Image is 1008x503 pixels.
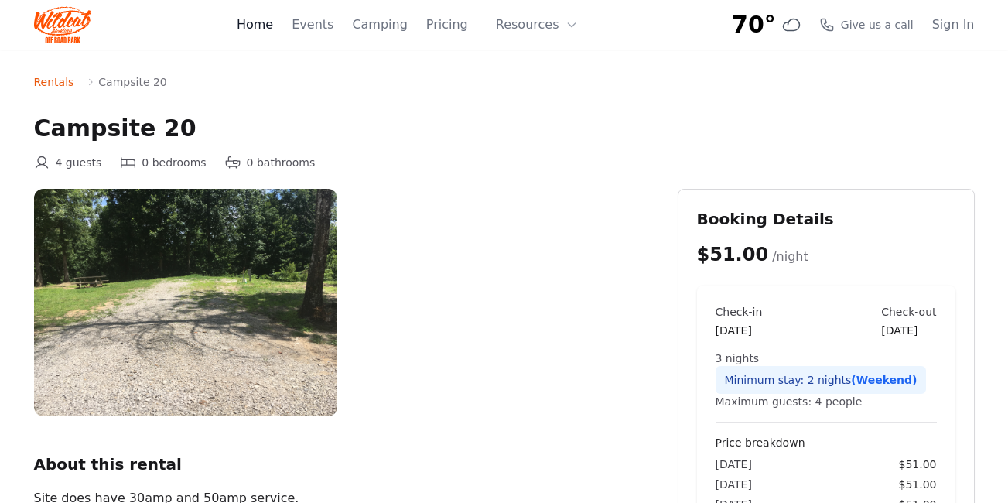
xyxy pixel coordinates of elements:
[716,366,927,394] div: Minimum stay: 2 nights
[772,249,808,264] span: /night
[697,244,769,265] span: $51.00
[34,6,92,43] img: Wildcat Logo
[932,15,975,34] a: Sign In
[841,17,914,33] span: Give us a call
[716,477,752,492] span: [DATE]
[487,9,587,40] button: Resources
[34,189,337,416] img: campsite%2020.JPG
[237,15,273,34] a: Home
[716,304,763,320] div: Check-in
[716,351,937,366] div: 3 nights
[716,457,752,472] span: [DATE]
[851,374,917,386] span: (Weekend)
[697,208,955,230] h2: Booking Details
[34,453,653,475] h2: About this rental
[716,435,937,450] h4: Price breakdown
[426,15,468,34] a: Pricing
[899,477,937,492] span: $51.00
[716,323,763,338] div: [DATE]
[34,74,975,90] nav: Breadcrumb
[34,74,74,90] a: Rentals
[899,457,937,472] span: $51.00
[247,155,316,170] span: 0 bathrooms
[881,323,936,338] div: [DATE]
[56,155,102,170] span: 4 guests
[732,11,776,39] span: 70°
[716,394,937,409] div: Maximum guests: 4 people
[292,15,333,34] a: Events
[98,74,166,90] span: Campsite 20
[819,17,914,33] a: Give us a call
[34,115,975,142] h1: Campsite 20
[352,15,407,34] a: Camping
[142,155,206,170] span: 0 bedrooms
[881,304,936,320] div: Check-out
